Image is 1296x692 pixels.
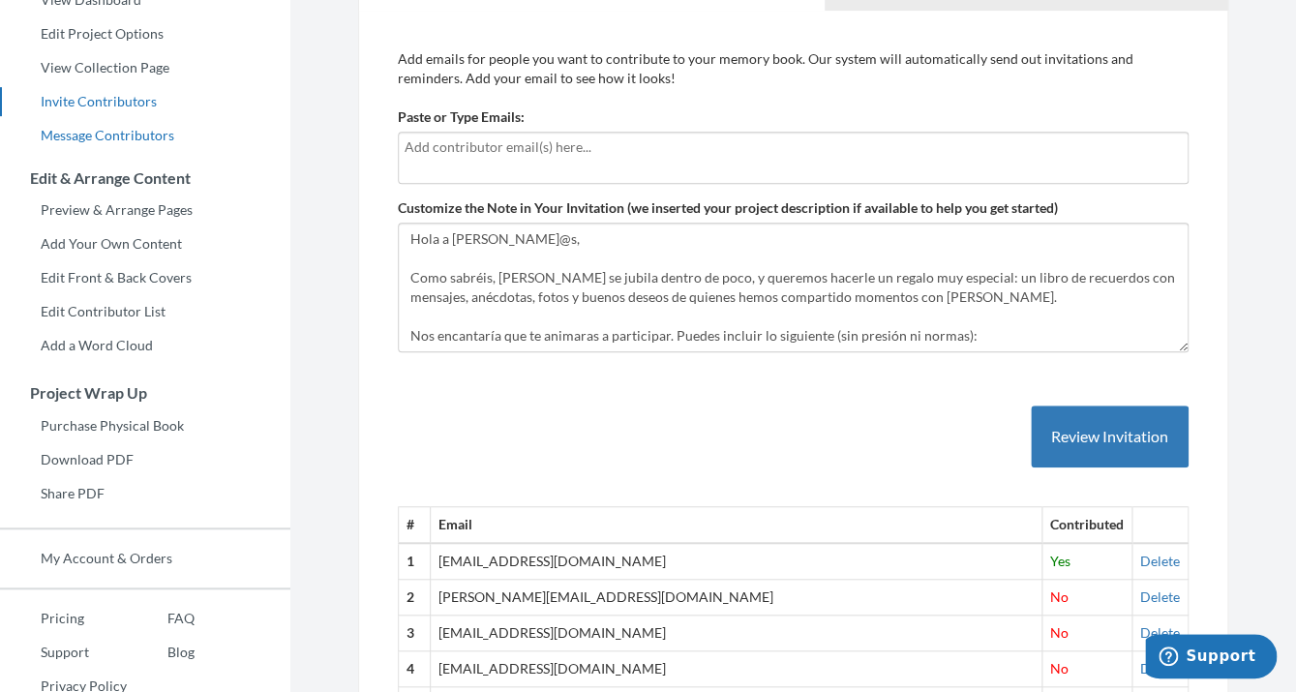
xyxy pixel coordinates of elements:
[398,198,1058,218] label: Customize the Note in Your Invitation (we inserted your project description if available to help ...
[398,107,525,127] label: Paste or Type Emails:
[399,616,431,651] th: 3
[1050,553,1070,569] span: Yes
[1140,588,1180,605] a: Delete
[431,616,1042,651] td: [EMAIL_ADDRESS][DOMAIN_NAME]
[1,169,290,187] h3: Edit & Arrange Content
[431,580,1042,616] td: [PERSON_NAME][EMAIL_ADDRESS][DOMAIN_NAME]
[1050,588,1069,605] span: No
[1140,553,1180,569] a: Delete
[399,580,431,616] th: 2
[1140,624,1180,641] a: Delete
[1,384,290,402] h3: Project Wrap Up
[1145,634,1277,682] iframe: Opens a widget where you can chat to one of our agents
[1050,660,1069,677] span: No
[405,136,1182,158] input: Add contributor email(s) here...
[1050,624,1069,641] span: No
[399,507,431,543] th: #
[398,223,1189,352] textarea: Hola a [PERSON_NAME]@s, Como sabréis, [PERSON_NAME] se jubila dentro de poco, y queremos hacerle ...
[127,638,195,667] a: Blog
[398,49,1189,88] p: Add emails for people you want to contribute to your memory book. Our system will automatically s...
[399,543,431,579] th: 1
[127,604,195,633] a: FAQ
[431,543,1042,579] td: [EMAIL_ADDRESS][DOMAIN_NAME]
[1042,507,1132,543] th: Contributed
[1031,406,1189,468] button: Review Invitation
[431,651,1042,687] td: [EMAIL_ADDRESS][DOMAIN_NAME]
[399,651,431,687] th: 4
[1140,660,1180,677] a: Delete
[431,507,1042,543] th: Email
